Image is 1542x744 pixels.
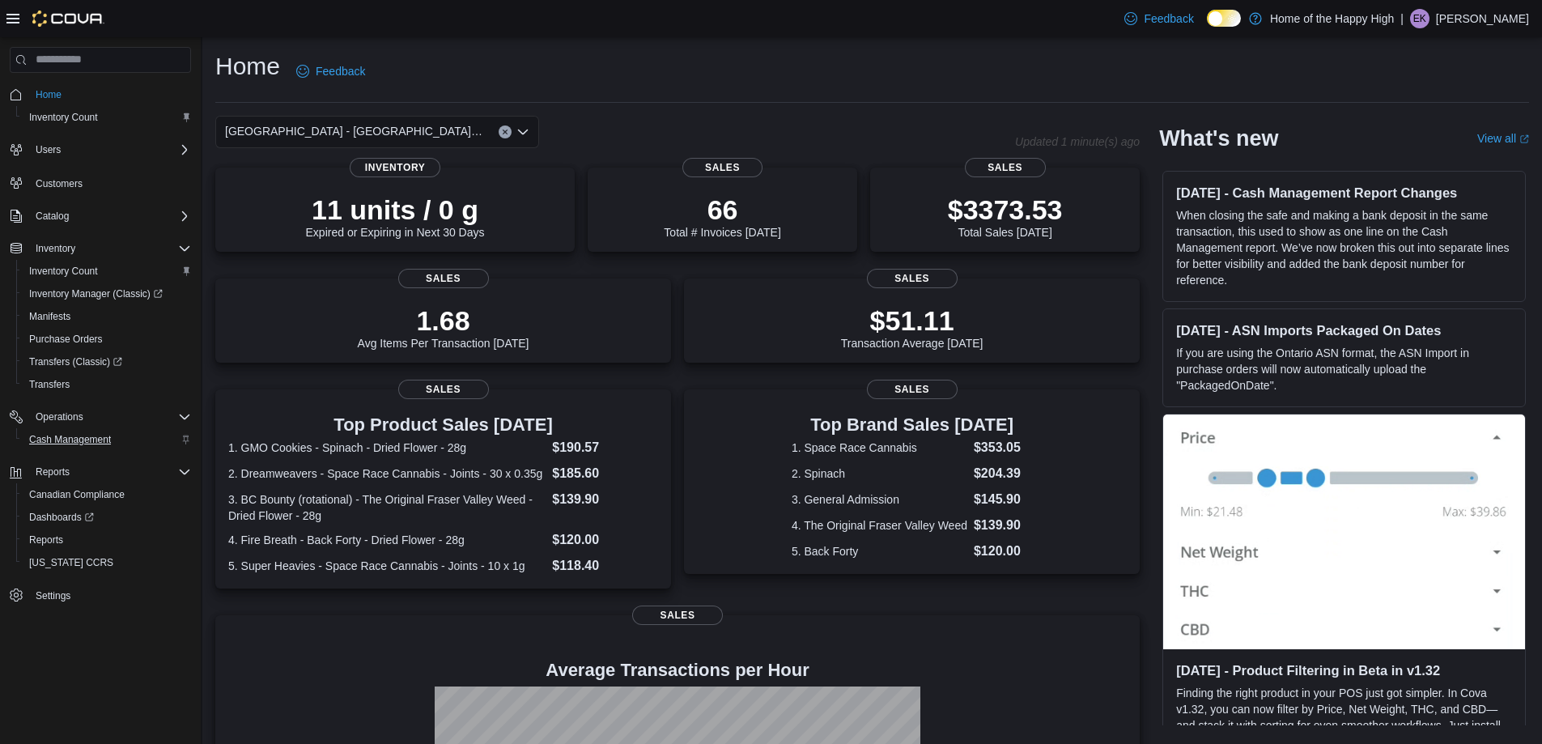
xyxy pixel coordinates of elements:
span: Settings [29,585,191,606]
span: Dark Mode [1207,27,1208,28]
button: Reports [29,462,76,482]
h3: [DATE] - Cash Management Report Changes [1176,185,1512,201]
span: Home [29,84,191,104]
span: Catalog [29,206,191,226]
h3: [DATE] - Product Filtering in Beta in v1.32 [1176,662,1512,678]
span: Inventory [29,239,191,258]
span: Feedback [1144,11,1193,27]
dd: $139.90 [974,516,1032,535]
input: Dark Mode [1207,10,1241,27]
div: Total # Invoices [DATE] [664,193,780,239]
a: Transfers [23,375,76,394]
dt: 3. General Admission [792,491,967,508]
span: Feedback [316,63,365,79]
svg: External link [1519,134,1529,144]
h4: Average Transactions per Hour [228,661,1127,680]
dd: $118.40 [552,556,658,576]
span: Reports [36,466,70,478]
span: Inventory [350,158,440,177]
button: Users [29,140,67,159]
p: When closing the safe and making a bank deposit in the same transaction, this used to show as one... [1176,207,1512,288]
a: Dashboards [23,508,100,527]
a: [US_STATE] CCRS [23,553,120,572]
span: Inventory Count [23,261,191,281]
span: Sales [682,158,763,177]
div: Transaction Average [DATE] [841,304,983,350]
a: Settings [29,586,77,606]
button: Manifests [16,305,198,328]
span: Cash Management [23,430,191,449]
p: $51.11 [841,304,983,337]
span: Inventory Count [29,265,98,278]
a: Purchase Orders [23,329,109,349]
a: Canadian Compliance [23,485,131,504]
a: Dashboards [16,506,198,529]
button: Cash Management [16,428,198,451]
span: Users [36,143,61,156]
a: Cash Management [23,430,117,449]
dd: $204.39 [974,464,1032,483]
div: Avg Items Per Transaction [DATE] [358,304,529,350]
h3: Top Brand Sales [DATE] [792,415,1032,435]
button: Open list of options [516,125,529,138]
a: Feedback [1118,2,1200,35]
span: Manifests [29,310,70,323]
dt: 4. Fire Breath - Back Forty - Dried Flower - 28g [228,532,546,548]
dt: 5. Super Heavies - Space Race Cannabis - Joints - 10 x 1g [228,558,546,574]
p: 11 units / 0 g [306,193,485,226]
span: Inventory Count [23,108,191,127]
button: Operations [3,406,198,428]
img: Cova [32,11,104,27]
span: Sales [867,269,958,288]
span: Purchase Orders [23,329,191,349]
button: Operations [29,407,90,427]
a: Home [29,85,68,104]
dt: 2. Spinach [792,466,967,482]
h2: What's new [1159,125,1278,151]
span: Catalog [36,210,69,223]
span: [GEOGRAPHIC_DATA] - [GEOGRAPHIC_DATA] - Fire & Flower [225,121,482,141]
button: Users [3,138,198,161]
span: Cash Management [29,433,111,446]
span: Operations [36,410,83,423]
a: Customers [29,174,89,193]
span: Inventory [36,242,75,255]
span: Sales [867,380,958,399]
dd: $120.00 [552,530,658,550]
p: 66 [664,193,780,226]
span: Transfers [23,375,191,394]
button: Purchase Orders [16,328,198,351]
h1: Home [215,50,280,83]
p: | [1400,9,1404,28]
span: Purchase Orders [29,333,103,346]
dt: 1. GMO Cookies - Spinach - Dried Flower - 28g [228,440,546,456]
span: Sales [398,380,489,399]
dd: $139.90 [552,490,658,509]
a: Transfers (Classic) [23,352,129,372]
span: Customers [36,177,83,190]
button: Home [3,83,198,106]
button: Inventory [3,237,198,260]
span: Transfers (Classic) [23,352,191,372]
p: Home of the Happy High [1270,9,1394,28]
button: Inventory [29,239,82,258]
button: Canadian Compliance [16,483,198,506]
p: 1.68 [358,304,529,337]
a: Inventory Manager (Classic) [16,283,198,305]
a: Reports [23,530,70,550]
span: Canadian Compliance [23,485,191,504]
div: Expired or Expiring in Next 30 Days [306,193,485,239]
dt: 3. BC Bounty (rotational) - The Original Fraser Valley Weed - Dried Flower - 28g [228,491,546,524]
span: Transfers [29,378,70,391]
button: Catalog [3,205,198,227]
span: Inventory Count [29,111,98,124]
dd: $185.60 [552,464,658,483]
span: Operations [29,407,191,427]
span: Manifests [23,307,191,326]
span: Home [36,88,62,101]
nav: Complex example [10,76,191,649]
span: Inventory Manager (Classic) [23,284,191,304]
a: Feedback [290,55,372,87]
button: Settings [3,584,198,607]
span: Transfers (Classic) [29,355,122,368]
